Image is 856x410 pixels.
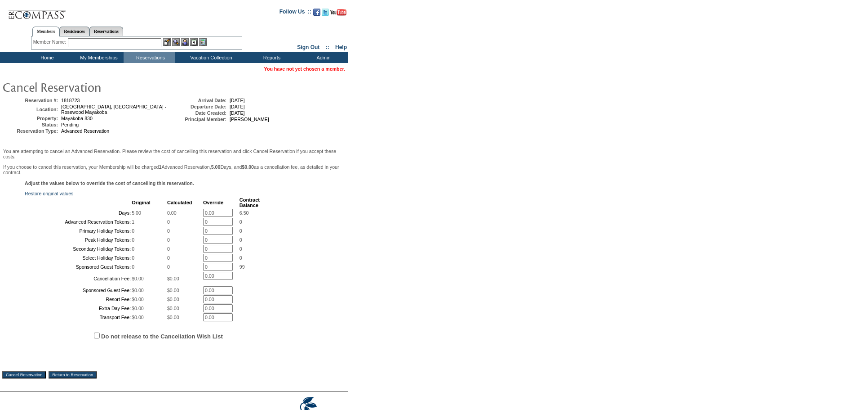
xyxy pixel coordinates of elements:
[26,227,131,235] td: Primary Holiday Tokens:
[167,276,179,281] span: $0.00
[322,11,329,17] a: Follow us on Twitter
[61,116,93,121] span: Mayakoba 830
[132,210,141,216] span: 5.00
[4,128,58,134] td: Reservation Type:
[240,255,242,261] span: 0
[181,38,189,46] img: Impersonate
[132,276,144,281] span: $0.00
[173,98,226,103] td: Arrival Date:
[26,295,131,303] td: Resort Fee:
[167,297,179,302] span: $0.00
[26,304,131,312] td: Extra Day Fee:
[245,52,297,63] td: Reports
[297,44,319,50] a: Sign Out
[132,228,134,234] span: 0
[132,288,144,293] span: $0.00
[242,164,254,170] b: $0.00
[264,66,345,72] span: You have not yet chosen a member.
[230,104,245,109] span: [DATE]
[26,272,131,285] td: Cancellation Fee:
[240,246,242,252] span: 0
[132,297,144,302] span: $0.00
[230,117,269,122] span: [PERSON_NAME]
[132,306,144,311] span: $0.00
[20,52,72,63] td: Home
[163,38,171,46] img: b_edit.gif
[8,2,66,21] img: Compass Home
[26,218,131,226] td: Advanced Reservation Tokens:
[322,9,329,16] img: Follow us on Twitter
[4,122,58,127] td: Status:
[230,110,245,116] span: [DATE]
[132,237,134,243] span: 0
[335,44,347,50] a: Help
[167,228,170,234] span: 0
[297,52,348,63] td: Admin
[203,200,223,205] b: Override
[132,255,134,261] span: 0
[3,149,345,159] p: You are attempting to cancel an Advanced Reservation. Please review the cost of cancelling this r...
[172,38,180,46] img: View
[159,164,162,170] b: 1
[190,38,198,46] img: Reservations
[132,264,134,270] span: 0
[240,210,249,216] span: 6.50
[33,38,68,46] div: Member Name:
[132,246,134,252] span: 0
[26,254,131,262] td: Select Holiday Tokens:
[173,117,226,122] td: Principal Member:
[167,200,192,205] b: Calculated
[199,38,207,46] img: b_calculator.gif
[240,219,242,225] span: 0
[25,180,194,186] b: Adjust the values below to override the cost of cancelling this reservation.
[240,197,260,208] b: Contract Balance
[59,27,89,36] a: Residences
[61,128,109,134] span: Advanced Reservation
[173,110,226,116] td: Date Created:
[2,78,182,96] img: pgTtlCancelRes.gif
[167,237,170,243] span: 0
[132,200,151,205] b: Original
[25,191,73,196] a: Restore original values
[167,210,177,216] span: 0.00
[313,11,320,17] a: Become our fan on Facebook
[124,52,175,63] td: Reservations
[26,236,131,244] td: Peak Holiday Tokens:
[101,333,223,340] label: Do not release to the Cancellation Wish List
[89,27,123,36] a: Reservations
[240,228,242,234] span: 0
[61,98,80,103] span: 1818723
[26,313,131,321] td: Transport Fee:
[4,98,58,103] td: Reservation #:
[211,164,221,170] b: 5.00
[61,122,79,127] span: Pending
[230,98,245,103] span: [DATE]
[132,219,134,225] span: 1
[167,255,170,261] span: 0
[330,11,346,17] a: Subscribe to our YouTube Channel
[32,27,60,36] a: Members
[313,9,320,16] img: Become our fan on Facebook
[175,52,245,63] td: Vacation Collection
[167,219,170,225] span: 0
[3,164,345,175] p: If you choose to cancel this reservation, your Membership will be charged Advanced Reservation, D...
[26,245,131,253] td: Secondary Holiday Tokens:
[61,104,166,115] span: [GEOGRAPHIC_DATA], [GEOGRAPHIC_DATA] - Rosewood Mayakoba
[240,237,242,243] span: 0
[240,264,245,270] span: 99
[4,104,58,115] td: Location:
[167,315,179,320] span: $0.00
[173,104,226,109] td: Departure Date:
[167,246,170,252] span: 0
[49,371,97,378] input: Return to Reservation
[4,116,58,121] td: Property:
[26,286,131,294] td: Sponsored Guest Fee:
[26,209,131,217] td: Days:
[26,263,131,271] td: Sponsored Guest Tokens:
[132,315,144,320] span: $0.00
[330,9,346,16] img: Subscribe to our YouTube Channel
[72,52,124,63] td: My Memberships
[326,44,329,50] span: ::
[167,264,170,270] span: 0
[2,371,46,378] input: Cancel Reservation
